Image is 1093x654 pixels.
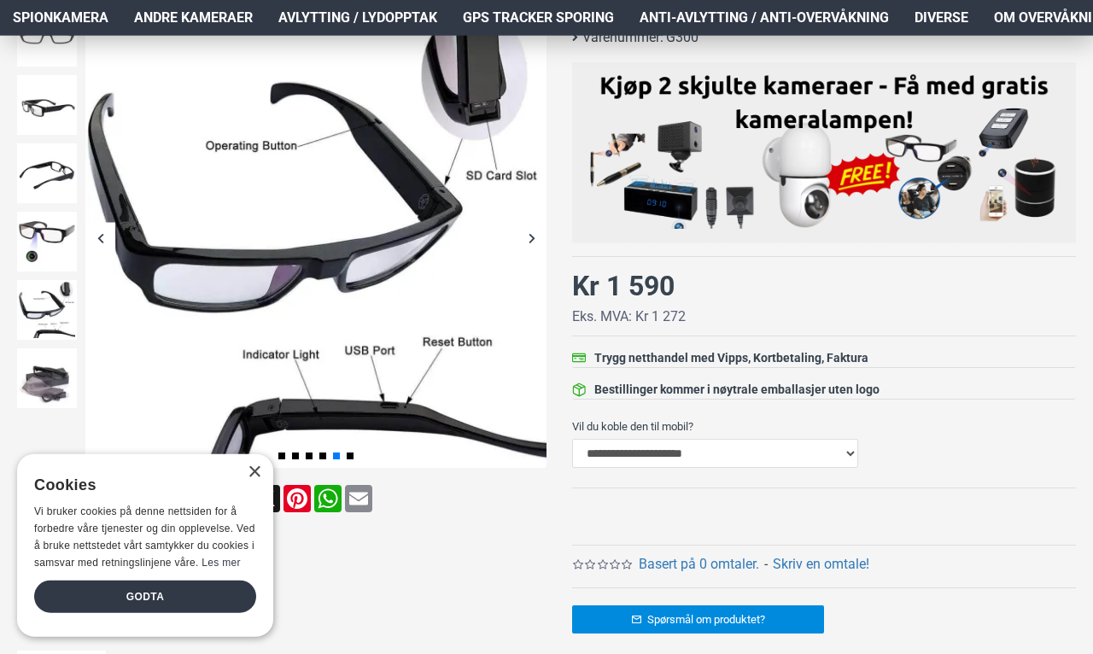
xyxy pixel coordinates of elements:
[134,8,253,28] span: Andre kameraer
[347,453,354,459] span: Go to slide 6
[915,8,968,28] span: Diverse
[666,27,698,48] span: G300
[34,467,245,504] div: Cookies
[517,223,546,253] div: Next slide
[764,556,768,572] b: -
[306,453,313,459] span: Go to slide 3
[278,8,437,28] span: Avlytting / Lydopptak
[282,485,313,512] a: Pinterest
[17,143,77,203] img: Spionbriller med kamera - SpyGadgets.no
[463,8,614,28] span: GPS Tracker Sporing
[343,485,374,512] a: Email
[594,381,880,399] div: Bestillinger kommer i nøytrale emballasjer uten logo
[572,605,824,634] a: Spørsmål om produktet?
[292,453,299,459] span: Go to slide 2
[572,266,675,307] div: Kr 1 590
[640,8,889,28] span: Anti-avlytting / Anti-overvåkning
[34,581,256,613] div: Godta
[278,453,285,459] span: Go to slide 1
[572,412,1076,440] label: Vil du koble den til mobil?
[582,27,663,48] b: Varenummer:
[202,557,240,569] a: Les mer, opens a new window
[248,466,260,479] div: Close
[17,7,77,67] img: Spionbriller med kamera - SpyGadgets.no
[313,485,343,512] a: WhatsApp
[17,212,77,272] img: Spionbriller med kamera - SpyGadgets.no
[319,453,326,459] span: Go to slide 4
[585,71,1063,229] img: Kjøp 2 skjulte kameraer – Få med gratis kameralampe!
[17,348,77,408] img: Spionbriller med kamera - SpyGadgets.no
[34,505,255,568] span: Vi bruker cookies på denne nettsiden for å forbedre våre tjenester og din opplevelse. Ved å bruke...
[773,554,869,575] a: Skriv en omtale!
[17,280,77,340] img: Spionbriller med kamera - SpyGadgets.no
[333,453,340,459] span: Go to slide 5
[639,554,759,575] a: Basert på 0 omtaler.
[13,8,108,28] span: Spionkamera
[85,223,115,253] div: Previous slide
[85,7,546,468] img: Spionbriller med kamera - SpyGadgets.no
[17,75,77,135] img: Spionbriller med kamera - SpyGadgets.no
[594,349,868,367] div: Trygg netthandel med Vipps, Kortbetaling, Faktura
